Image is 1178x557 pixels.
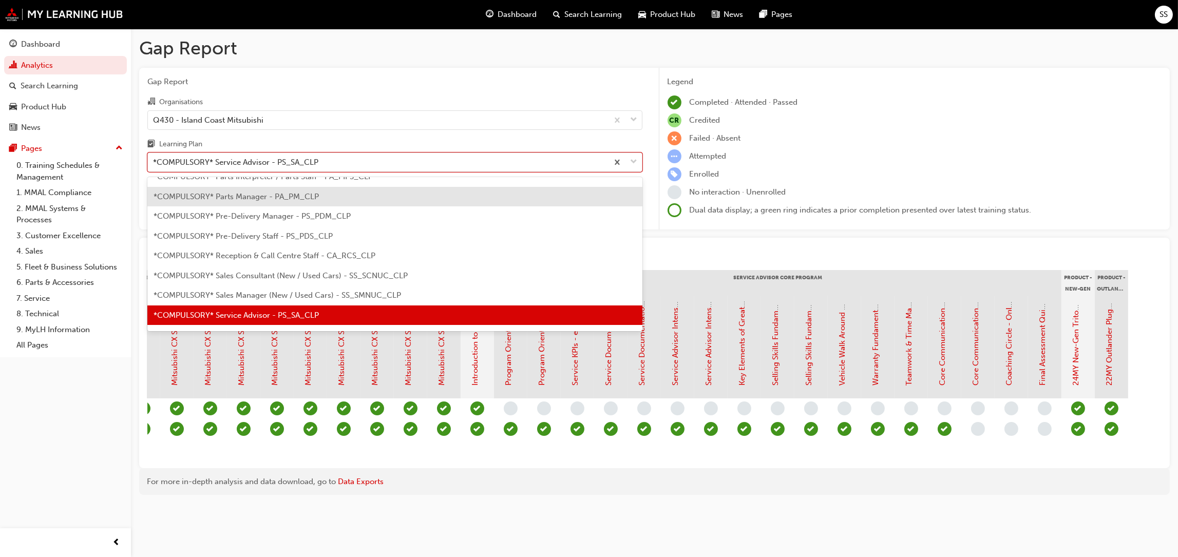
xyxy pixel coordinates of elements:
[668,185,681,199] span: learningRecordVerb_NONE-icon
[9,144,17,153] span: pages-icon
[671,422,685,436] span: learningRecordVerb_ATTEND-icon
[159,139,202,149] div: Learning Plan
[494,270,1061,296] div: Service Advisor Core Program
[113,536,121,549] span: prev-icon
[270,422,284,436] span: learningRecordVerb_PASS-icon
[631,156,638,169] span: down-icon
[170,401,184,415] span: learningRecordVerb_PASS-icon
[690,133,741,143] span: Failed · Absent
[498,9,537,21] span: Dashboard
[537,422,551,436] span: learningRecordVerb_PASS-icon
[12,185,127,201] a: 1. MMAL Compliance
[504,401,518,415] span: learningRecordVerb_NONE-icon
[170,422,184,436] span: learningRecordVerb_PASS-icon
[270,401,284,415] span: learningRecordVerb_PASS-icon
[203,422,217,436] span: learningRecordVerb_PASS-icon
[690,169,719,179] span: Enrolled
[704,422,718,436] span: learningRecordVerb_PASS-icon
[571,401,584,415] span: learningRecordVerb_NONE-icon
[154,271,408,280] span: *COMPULSORY* Sales Consultant (New / Used Cars) - SS_SCNUC_CLP
[938,422,952,436] span: learningRecordVerb_ATTEND-icon
[1004,401,1018,415] span: learningRecordVerb_NONE-icon
[668,131,681,145] span: learningRecordVerb_FAIL-icon
[21,80,78,92] div: Search Learning
[154,330,326,339] span: *COMPULSORY* Service Manager - SV_SM_CLP
[9,40,17,49] span: guage-icon
[404,422,417,436] span: learningRecordVerb_PASS-icon
[4,76,127,95] a: Search Learning
[4,33,127,139] button: DashboardAnalyticsSearch LearningProduct HubNews
[12,306,127,322] a: 8. Technical
[147,76,642,88] span: Gap Report
[1071,422,1085,436] span: learningRecordVerb_PASS-icon
[668,95,681,109] span: learningRecordVerb_COMPLETE-icon
[1105,422,1118,436] span: learningRecordVerb_COMPLETE-icon
[21,101,66,113] div: Product Hub
[203,401,217,415] span: learningRecordVerb_PASS-icon
[154,172,373,181] span: *COMPULSORY* Parts Interpreter / Parts Staff - PA_PIPS_CLP
[871,422,885,436] span: learningRecordVerb_PASS-icon
[704,401,718,415] span: learningRecordVerb_NONE-icon
[478,4,545,25] a: guage-iconDashboard
[1071,401,1085,415] span: learningRecordVerb_PASS-icon
[604,422,618,436] span: learningRecordVerb_PASS-icon
[1155,6,1173,24] button: SS
[9,103,17,112] span: car-icon
[904,422,918,436] span: learningRecordVerb_PASS-icon
[404,401,417,415] span: learningRecordVerb_PASS-icon
[303,401,317,415] span: learningRecordVerb_PASS-icon
[668,113,681,127] span: null-icon
[470,422,484,436] span: learningRecordVerb_PASS-icon
[21,39,60,50] div: Dashboard
[737,422,751,436] span: learningRecordVerb_PASS-icon
[4,56,127,75] a: Analytics
[471,279,480,386] a: Introduction to MiDealerAssist
[971,401,985,415] span: learningRecordVerb_NONE-icon
[637,422,651,436] span: learningRecordVerb_PASS-icon
[724,9,743,21] span: News
[1038,422,1052,436] span: learningRecordVerb_NONE-icon
[504,422,518,436] span: learningRecordVerb_ATTEND-icon
[4,139,127,158] button: Pages
[537,401,551,415] span: learningRecordVerb_NONE-icon
[553,8,560,21] span: search-icon
[12,337,127,353] a: All Pages
[337,422,351,436] span: learningRecordVerb_PASS-icon
[650,9,695,21] span: Product Hub
[1095,270,1128,296] div: Product - Outlander Plug-in Hybrid EV (Service)
[147,98,155,107] span: organisation-icon
[668,149,681,163] span: learningRecordVerb_ATTEMPT-icon
[12,201,127,228] a: 2. MMAL Systems & Processes
[838,422,851,436] span: learningRecordVerb_PASS-icon
[4,98,127,117] a: Product Hub
[153,114,263,126] div: Q430 - Island Coast Mitsubishi
[9,123,17,132] span: news-icon
[4,118,127,137] a: News
[12,275,127,291] a: 6. Parts & Accessories
[147,476,1162,488] div: For more in-depth analysis and data download, go to
[638,8,646,21] span: car-icon
[690,98,798,107] span: Completed · Attended · Passed
[154,232,333,241] span: *COMPULSORY* Pre-Delivery Staff - PS_PDS_CLP
[154,212,351,221] span: *COMPULSORY* Pre-Delivery Manager - PS_PDM_CLP
[303,422,317,436] span: learningRecordVerb_PASS-icon
[751,4,801,25] a: pages-iconPages
[631,113,638,127] span: down-icon
[771,422,785,436] span: learningRecordVerb_PASS-icon
[154,291,401,300] span: *COMPULSORY* Sales Manager (New / Used Cars) - SS_SMNUC_CLP
[12,158,127,185] a: 0. Training Schedules & Management
[759,8,767,21] span: pages-icon
[9,82,16,91] span: search-icon
[237,422,251,436] span: learningRecordVerb_PASS-icon
[1004,422,1018,436] span: learningRecordVerb_NONE-icon
[370,401,384,415] span: learningRecordVerb_PASS-icon
[571,422,584,436] span: learningRecordVerb_PASS-icon
[21,122,41,133] div: News
[938,401,952,415] span: learningRecordVerb_NONE-icon
[704,4,751,25] a: news-iconNews
[668,167,681,181] span: learningRecordVerb_ENROLL-icon
[1160,9,1168,21] span: SS
[470,401,484,415] span: learningRecordVerb_PASS-icon
[4,35,127,54] a: Dashboard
